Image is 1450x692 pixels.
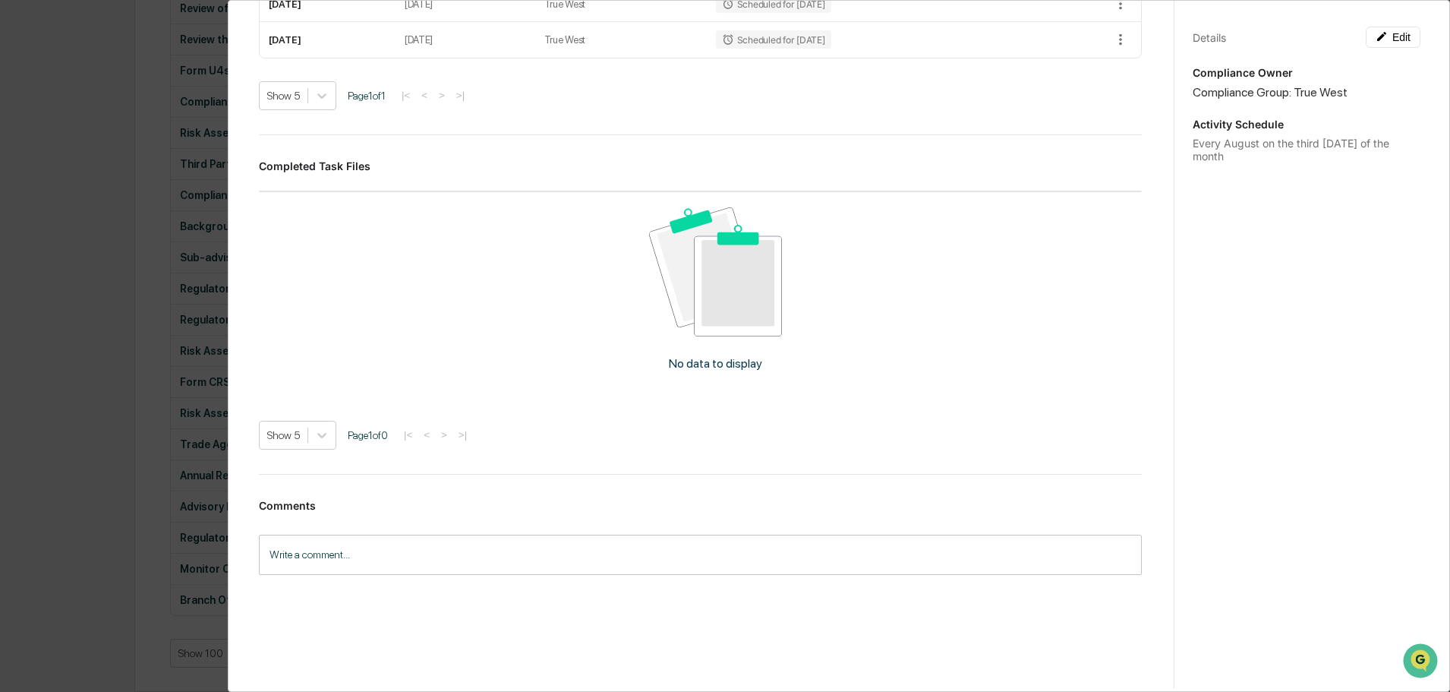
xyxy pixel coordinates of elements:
span: Page 1 of 1 [348,90,386,102]
div: 🖐️ [15,193,27,205]
div: Scheduled for [DATE] [716,30,831,49]
td: [DATE] [260,22,396,57]
button: > [437,428,452,441]
div: Start new chat [52,116,249,131]
p: Activity Schedule [1193,118,1420,131]
button: < [419,428,434,441]
td: [DATE] [396,22,535,57]
div: Every August on the third [DATE] of the month [1193,137,1420,163]
span: Data Lookup [30,220,96,235]
span: Pylon [151,258,184,269]
a: 🔎Data Lookup [9,214,102,242]
button: >| [452,89,469,102]
span: Preclearance [30,191,98,207]
div: Compliance Group: True West [1193,85,1420,100]
button: Start new chat [258,121,276,139]
h3: Completed Task Files [259,160,1142,172]
p: Compliance Owner [1193,66,1420,79]
button: |< [397,89,415,102]
button: > [434,89,449,102]
p: How can we help? [15,32,276,56]
a: 🖐️Preclearance [9,185,104,213]
img: 1746055101610-c473b297-6a78-478c-a979-82029cc54cd1 [15,116,43,144]
h3: Comments [259,499,1142,512]
button: < [417,89,432,102]
td: True West [535,22,707,57]
div: 🗄️ [110,193,122,205]
button: |< [399,428,417,441]
button: >| [454,428,471,441]
p: No data to display [669,356,762,371]
img: No data [649,207,781,337]
span: Page 1 of 0 [348,429,388,441]
div: We're available if you need us! [52,131,192,144]
span: Attestations [125,191,188,207]
div: 🔎 [15,222,27,234]
div: Details [1193,31,1226,44]
a: 🗄️Attestations [104,185,194,213]
button: Edit [1366,27,1420,48]
iframe: Open customer support [1401,642,1442,683]
a: Powered byPylon [107,257,184,269]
